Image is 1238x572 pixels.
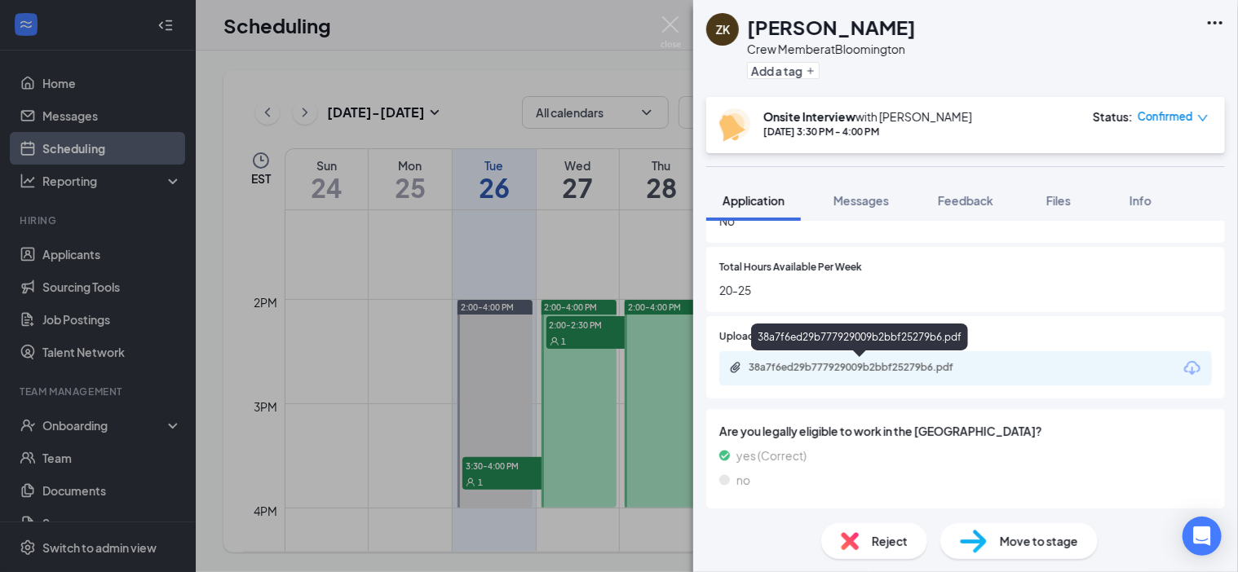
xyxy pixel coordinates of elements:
[1046,193,1071,208] span: Files
[729,361,993,376] a: Paperclip38a7f6ed29b777929009b2bbf25279b6.pdf
[1000,532,1078,550] span: Move to stage
[763,109,856,124] b: Onsite Interview
[763,108,972,125] div: with [PERSON_NAME]
[763,125,972,139] div: [DATE] 3:30 PM - 4:00 PM
[747,62,820,79] button: PlusAdd a tag
[749,361,977,374] div: 38a7f6ed29b777929009b2bbf25279b6.pdf
[1205,13,1225,33] svg: Ellipses
[872,532,908,550] span: Reject
[747,41,916,57] div: Crew Member at Bloomington
[729,361,742,374] svg: Paperclip
[719,260,862,275] span: Total Hours Available Per Week
[751,323,968,350] div: 38a7f6ed29b777929009b2bbf25279b6.pdf
[1130,193,1152,208] span: Info
[723,193,785,208] span: Application
[747,13,916,41] h1: [PERSON_NAME]
[719,281,1212,299] span: 20-25
[719,212,1212,230] span: No
[806,66,816,76] svg: Plus
[716,21,730,37] div: ZK
[736,471,750,489] span: no
[736,447,807,464] span: yes (Correct)
[1183,359,1202,378] svg: Download
[938,193,993,208] span: Feedback
[719,329,794,345] span: Upload Resume
[719,422,1212,440] span: Are you legally eligible to work in the [GEOGRAPHIC_DATA]?
[1093,108,1133,125] div: Status :
[1197,112,1209,124] span: down
[833,193,889,208] span: Messages
[1138,108,1193,125] span: Confirmed
[1183,517,1222,556] div: Open Intercom Messenger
